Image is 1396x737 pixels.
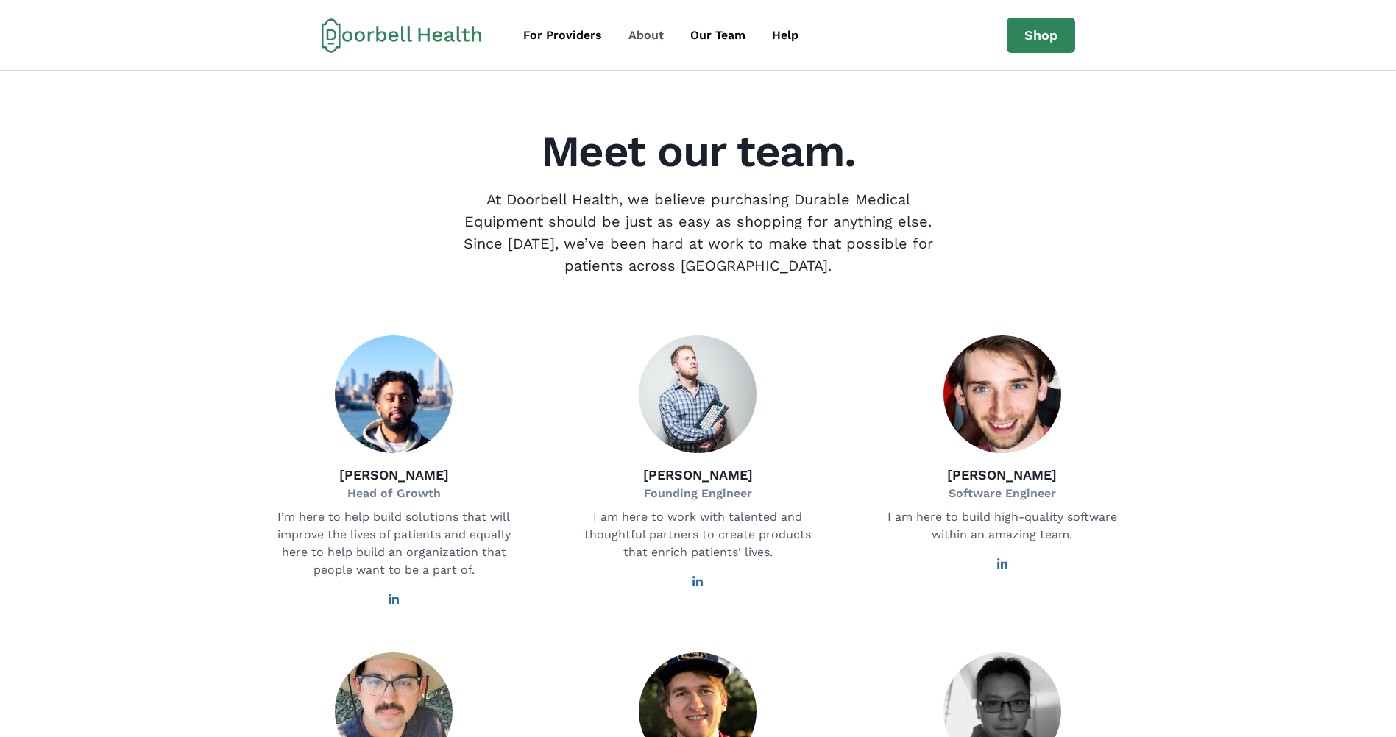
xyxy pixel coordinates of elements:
[639,335,757,453] img: Drew Baumann
[678,21,757,50] a: Our Team
[760,21,810,50] a: Help
[643,485,753,502] p: Founding Engineer
[276,508,511,579] p: I’m here to help build solutions that will improve the lives of patients and equally here to help...
[523,26,602,44] div: For Providers
[943,335,1061,453] img: Agustín Brandoni
[511,21,614,50] a: For Providers
[947,465,1057,485] p: [PERSON_NAME]
[339,485,449,502] p: Head of Growth
[885,508,1120,544] p: I am here to build high-quality software within an amazing team.
[772,26,798,44] div: Help
[690,26,745,44] div: Our Team
[628,26,664,44] div: About
[251,129,1146,174] h2: Meet our team.
[580,508,815,561] p: I am here to work with talented and thoughtful partners to create products that enrich patients' ...
[617,21,676,50] a: About
[643,465,753,485] p: [PERSON_NAME]
[1007,18,1075,53] a: Shop
[339,465,449,485] p: [PERSON_NAME]
[947,485,1057,502] p: Software Engineer
[451,188,946,277] p: At Doorbell Health, we believe purchasing Durable Medical Equipment should be just as easy as sho...
[335,335,453,453] img: Fadhi Ali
